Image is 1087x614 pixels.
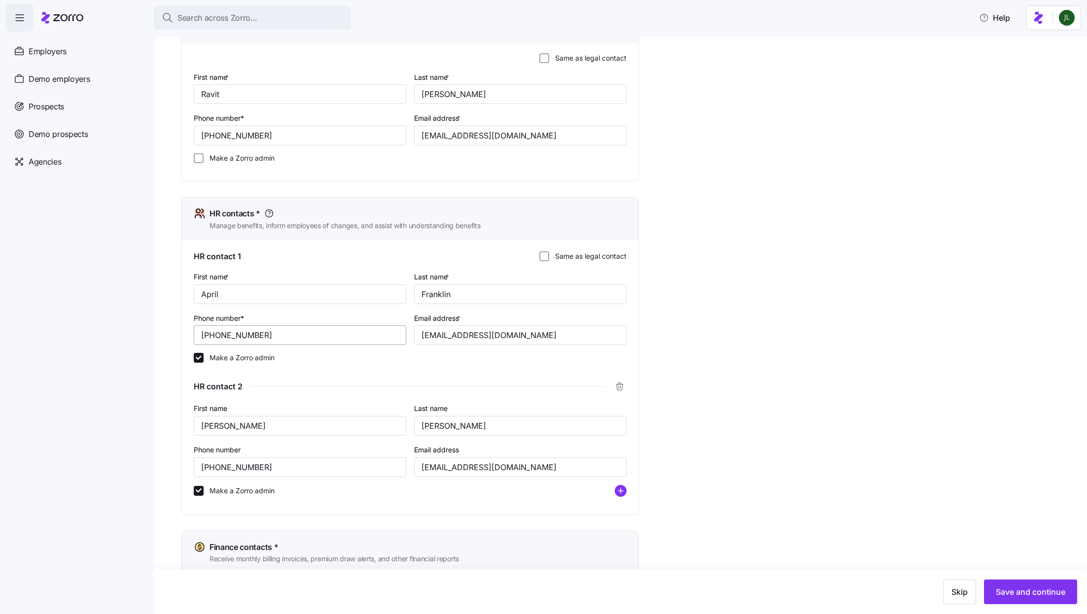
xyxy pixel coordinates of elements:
label: Same as legal contact [549,53,627,63]
button: Skip [943,580,976,604]
label: Email address [414,444,459,455]
a: Employers [6,37,146,65]
label: Same as legal contact [549,251,627,261]
label: Make a Zorro admin [204,153,275,163]
button: Save and continue [984,580,1077,604]
label: Last name [414,272,451,282]
label: Email address [414,313,462,324]
span: Search across Zorro... [177,12,257,24]
span: Agencies [29,156,61,168]
input: Type last name [414,84,627,104]
button: Search across Zorro... [154,6,351,30]
input: Type first name [194,284,406,304]
label: Phone number* [194,113,244,124]
input: Type last name [414,416,627,436]
label: First name [194,72,231,83]
a: Prospects [6,93,146,120]
span: Finance contacts * [210,541,278,553]
label: Make a Zorro admin [204,353,275,363]
span: Help [979,12,1010,24]
span: Employers [29,45,67,58]
span: Save and continue [996,586,1065,598]
input: Type email address [414,457,627,477]
label: Email address [414,113,462,124]
svg: add icon [615,485,627,497]
input: (212) 456-7890 [194,126,406,145]
a: Demo employers [6,65,146,93]
input: Type email address [414,325,627,345]
span: HR contact 1 [194,250,241,263]
input: Type first name [194,416,406,436]
span: HR contacts * [210,207,260,220]
input: Type email address [414,126,627,145]
label: Make a Zorro admin [204,486,275,496]
button: Help [971,8,1018,28]
input: (212) 456-7890 [194,325,406,345]
label: First name [194,272,231,282]
input: Type first name [194,84,406,104]
span: Skip [951,586,968,598]
label: Phone number* [194,313,244,324]
input: (212) 456-7890 [194,457,406,477]
label: Last name [414,72,451,83]
span: Demo prospects [29,128,88,140]
label: Phone number [194,444,241,455]
img: d9b9d5af0451fe2f8c405234d2cf2198 [1059,10,1075,26]
a: Demo prospects [6,120,146,148]
span: HR contact 2 [194,380,243,393]
label: First name [194,403,227,414]
input: Type last name [414,284,627,304]
span: Demo employers [29,73,90,85]
span: Manage benefits, inform employees of changes, and assist with understanding benefits [210,221,480,231]
a: Agencies [6,148,146,175]
span: Receive monthly billing invoices, premium draw alerts, and other financial reports [210,554,459,564]
span: Prospects [29,101,64,113]
label: Last name [414,403,448,414]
